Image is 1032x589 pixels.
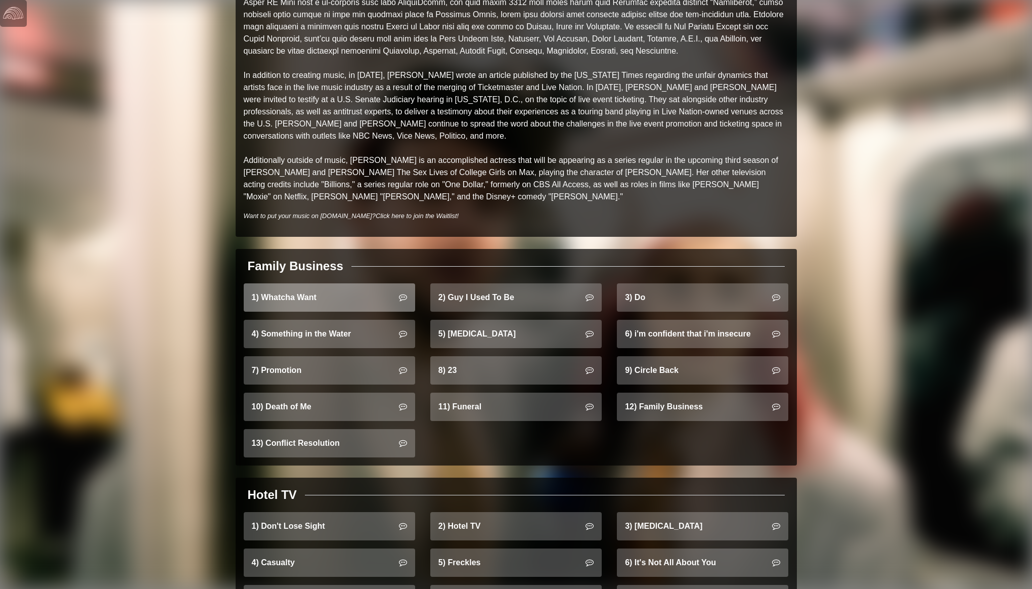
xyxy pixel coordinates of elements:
a: 5) Freckles [430,549,602,577]
a: 3) Do [617,283,788,312]
a: 2) Guy I Used To Be [430,283,602,312]
a: 6) It's Not All About You [617,549,788,577]
a: 9) Circle Back [617,356,788,385]
a: 7) Promotion [244,356,415,385]
a: 13) Conflict Resolution [244,429,415,457]
a: 3) [MEDICAL_DATA] [617,512,788,540]
a: 1) Whatcha Want [244,283,415,312]
a: 4) Something in the Water [244,320,415,348]
a: 6) i'm confident that i'm insecure [617,320,788,348]
a: 4) Casualty [244,549,415,577]
a: 2) Hotel TV [430,512,602,540]
i: Want to put your music on [DOMAIN_NAME]? [244,212,459,220]
a: 8) 23 [430,356,602,385]
div: Family Business [248,257,343,275]
div: Hotel TV [248,486,297,504]
a: 12) Family Business [617,393,788,421]
a: 11) Funeral [430,393,602,421]
a: Click here to join the Waitlist! [376,212,459,220]
img: logo-white-4c48a5e4bebecaebe01ca5a9d34031cfd3d4ef9ae749242e8c4bf12ef99f53e8.png [3,3,23,23]
a: 1) Don't Lose Sight [244,512,415,540]
a: 10) Death of Me [244,393,415,421]
a: 5) [MEDICAL_DATA] [430,320,602,348]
